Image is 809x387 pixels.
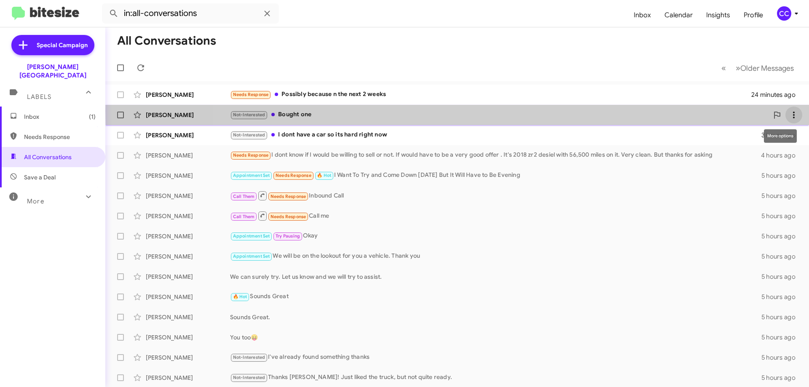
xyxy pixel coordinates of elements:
[717,59,799,77] nav: Page navigation example
[233,132,265,138] span: Not-Interested
[233,214,255,219] span: Call Them
[230,231,761,241] div: Okay
[761,313,802,321] div: 5 hours ago
[627,3,658,27] a: Inbox
[761,272,802,281] div: 5 hours ago
[24,173,56,181] span: Save a Deal
[761,293,802,301] div: 5 hours ago
[761,171,802,180] div: 5 hours ago
[146,171,230,180] div: [PERSON_NAME]
[146,232,230,240] div: [PERSON_NAME]
[721,63,726,73] span: «
[230,272,761,281] div: We can surely try. Let us know and we will try to assist.
[146,252,230,261] div: [PERSON_NAME]
[716,59,731,77] button: Previous
[761,333,802,342] div: 5 hours ago
[752,91,802,99] div: 24 minutes ago
[146,111,230,119] div: [PERSON_NAME]
[764,129,797,143] div: More options
[761,374,802,382] div: 5 hours ago
[736,63,740,73] span: »
[233,294,247,299] span: 🔥 Hot
[146,293,230,301] div: [PERSON_NAME]
[230,90,752,99] div: Possibly because n the next 2 weeks
[233,152,269,158] span: Needs Response
[761,212,802,220] div: 5 hours ago
[146,333,230,342] div: [PERSON_NAME]
[146,192,230,200] div: [PERSON_NAME]
[230,251,761,261] div: We will be on the lookout for you a vehicle. Thank you
[146,91,230,99] div: [PERSON_NAME]
[146,313,230,321] div: [PERSON_NAME]
[233,194,255,199] span: Call Them
[146,131,230,139] div: [PERSON_NAME]
[699,3,737,27] a: Insights
[317,173,331,178] span: 🔥 Hot
[658,3,699,27] a: Calendar
[761,232,802,240] div: 5 hours ago
[146,151,230,160] div: [PERSON_NAME]
[89,112,96,121] span: (1)
[24,112,96,121] span: Inbox
[233,375,265,380] span: Not-Interested
[233,112,265,117] span: Not-Interested
[230,211,761,221] div: Call me
[230,313,761,321] div: Sounds Great.
[271,194,306,199] span: Needs Response
[146,272,230,281] div: [PERSON_NAME]
[117,34,216,48] h1: All Conversations
[770,6,800,21] button: CC
[230,130,761,140] div: I dont have a car so its hard right now
[761,252,802,261] div: 5 hours ago
[761,192,802,200] div: 5 hours ago
[233,355,265,360] span: Not-Interested
[233,233,270,239] span: Appointment Set
[230,352,761,362] div: I've already found something thanks
[230,171,761,180] div: I Want To Try and Come Down [DATE] But It Will Have to Be Evening
[230,190,761,201] div: Inbound Call
[24,133,96,141] span: Needs Response
[37,41,88,49] span: Special Campaign
[230,333,761,342] div: You too😝
[230,110,769,120] div: Bought one
[230,150,761,160] div: I dont know if I would be willing to sell or not. If would have to be a very good offer . It's 20...
[230,373,761,382] div: Thanks [PERSON_NAME]! Just liked the truck, but not quite ready.
[737,3,770,27] a: Profile
[27,93,51,101] span: Labels
[146,353,230,362] div: [PERSON_NAME]
[731,59,799,77] button: Next
[233,92,269,97] span: Needs Response
[271,214,306,219] span: Needs Response
[230,292,761,302] div: Sounds Great
[761,151,802,160] div: 4 hours ago
[102,3,279,24] input: Search
[146,212,230,220] div: [PERSON_NAME]
[233,173,270,178] span: Appointment Set
[761,353,802,362] div: 5 hours ago
[276,233,300,239] span: Try Pausing
[146,374,230,382] div: [PERSON_NAME]
[233,254,270,259] span: Appointment Set
[27,198,44,205] span: More
[740,64,794,73] span: Older Messages
[777,6,791,21] div: CC
[11,35,94,55] a: Special Campaign
[276,173,311,178] span: Needs Response
[24,153,72,161] span: All Conversations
